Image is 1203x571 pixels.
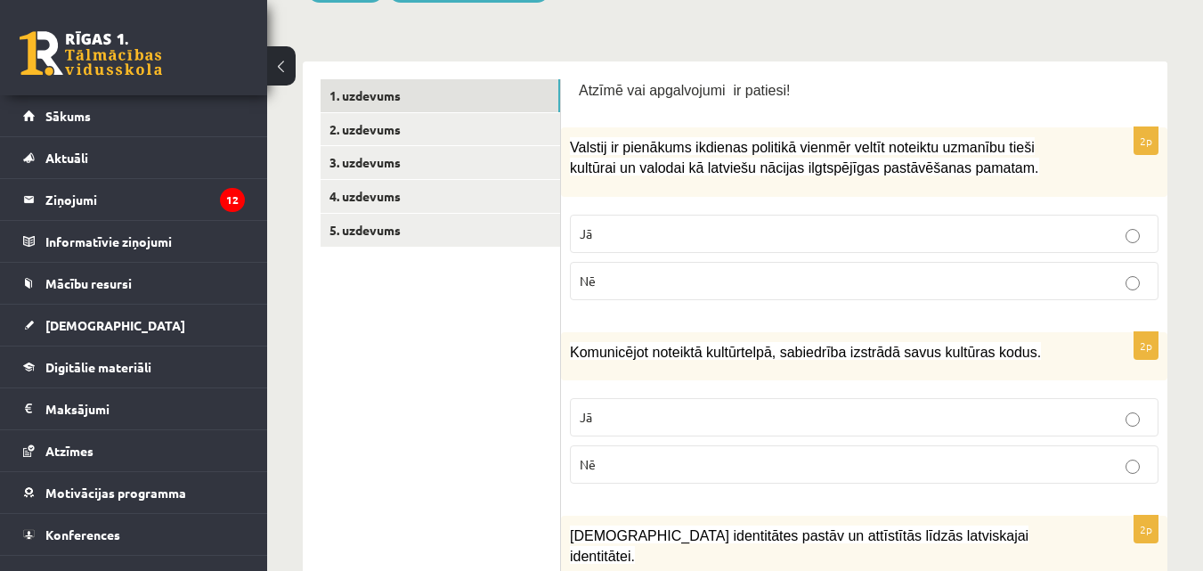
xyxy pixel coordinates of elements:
a: Rīgas 1. Tālmācības vidusskola [20,31,162,76]
span: Nē [580,456,596,472]
a: Motivācijas programma [23,472,245,513]
span: Atzīmes [45,443,93,459]
p: 2p [1134,126,1158,155]
i: 12 [220,188,245,212]
a: Atzīmes [23,430,245,471]
legend: Maksājumi [45,388,245,429]
p: 2p [1134,515,1158,543]
input: Nē [1126,276,1140,290]
a: Ziņojumi12 [23,179,245,220]
a: 1. uzdevums [321,79,560,112]
a: Mācību resursi [23,263,245,304]
a: Maksājumi [23,388,245,429]
input: Nē [1126,460,1140,474]
input: Jā [1126,229,1140,243]
span: [DEMOGRAPHIC_DATA] [45,317,185,333]
span: Konferences [45,526,120,542]
a: 3. uzdevums [321,146,560,179]
a: 5. uzdevums [321,214,560,247]
a: Digitālie materiāli [23,347,245,387]
span: Sākums [45,108,91,124]
legend: Informatīvie ziņojumi [45,221,245,262]
a: Informatīvie ziņojumi [23,221,245,262]
span: [DEMOGRAPHIC_DATA] identitātes pastāv un attīstītās līdzās latviskajai identitātei. [570,528,1028,564]
a: Aktuāli [23,137,245,178]
a: 4. uzdevums [321,180,560,213]
span: Mācību resursi [45,275,132,291]
a: [DEMOGRAPHIC_DATA] [23,305,245,346]
span: Aktuāli [45,150,88,166]
span: Jā [580,409,592,425]
span: Komunicējot noteiktā kultūrtelpā, sabiedrība izstrādā savus kultūras kodus. [570,345,1041,360]
a: 2. uzdevums [321,113,560,146]
a: Konferences [23,514,245,555]
legend: Ziņojumi [45,179,245,220]
p: 2p [1134,331,1158,360]
span: Jā [580,225,592,241]
a: Sākums [23,95,245,136]
span: Motivācijas programma [45,485,186,501]
span: Nē [580,273,596,289]
span: Atzīmē vai apgalvojumi ir patiesi! [579,83,790,98]
input: Jā [1126,412,1140,427]
span: Digitālie materiāli [45,359,151,375]
span: Valstij ir pienākums ikdienas politikā vienmēr veltīt noteiktu uzmanību tieši kultūrai un valodai... [570,140,1039,175]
